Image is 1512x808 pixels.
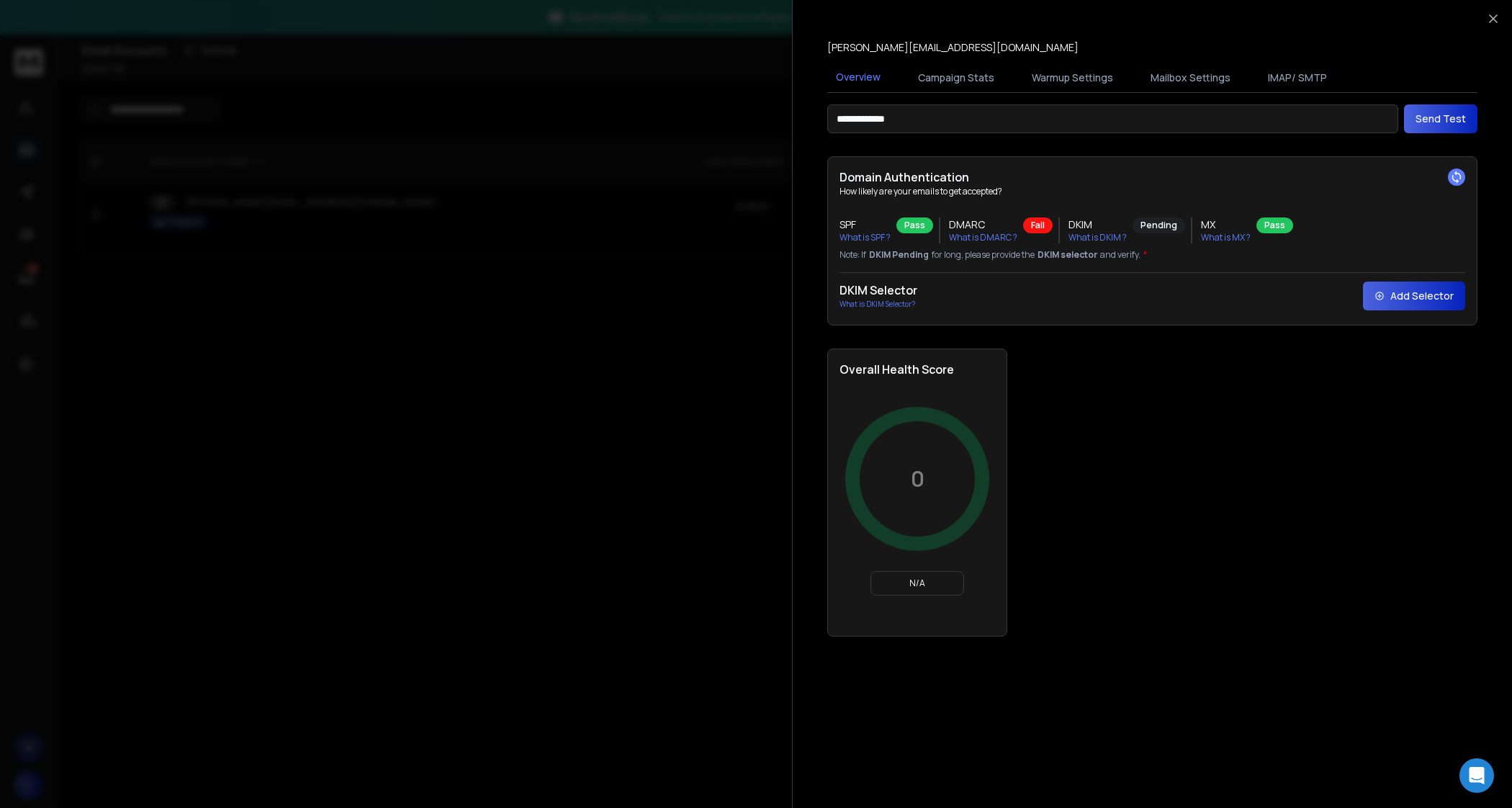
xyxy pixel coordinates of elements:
[840,186,1465,197] p: How likely are your emails to get accepted?
[1038,249,1097,261] span: DKIM selector
[840,282,917,299] h2: DKIM Selector
[840,249,1465,261] p: Note: If for long, please provide the and verify.
[1023,62,1122,94] button: Warmup Settings
[1201,217,1251,232] h3: MX
[877,578,958,589] p: N/A
[1404,104,1477,133] button: Send Test
[827,61,889,94] button: Overview
[869,249,929,261] span: DKIM Pending
[1259,62,1336,94] button: IMAP/ SMTP
[896,217,933,233] div: Pass
[840,217,891,232] h3: SPF
[1023,217,1053,233] div: Fail
[1256,217,1293,233] div: Pass
[1363,282,1465,310] button: Add Selector
[949,232,1017,243] p: What is DMARC ?
[840,299,917,310] p: What is DKIM Selector?
[1201,232,1251,243] p: What is MX ?
[1133,217,1185,233] div: Pending
[949,217,1017,232] h3: DMARC
[911,466,924,492] p: 0
[1068,217,1127,232] h3: DKIM
[840,169,1465,186] h2: Domain Authentication
[827,40,1079,55] p: [PERSON_NAME][EMAIL_ADDRESS][DOMAIN_NAME]
[909,62,1003,94] button: Campaign Stats
[840,361,995,378] h2: Overall Health Score
[1068,232,1127,243] p: What is DKIM ?
[1142,62,1239,94] button: Mailbox Settings
[840,232,891,243] p: What is SPF ?
[1459,758,1494,793] div: Open Intercom Messenger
